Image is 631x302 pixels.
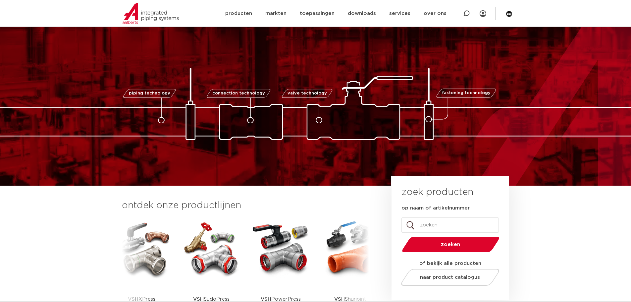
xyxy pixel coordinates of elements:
button: zoeken [399,236,502,253]
span: piping technology [129,91,170,95]
strong: VSH [261,297,271,302]
span: fastening technology [442,91,491,95]
input: zoeken [401,217,499,233]
strong: VSH [128,297,138,302]
strong: VSH [334,297,345,302]
span: connection technology [212,91,265,95]
label: op naam of artikelnummer [401,205,470,211]
h3: zoek producten [401,186,473,199]
strong: VSH [193,297,204,302]
span: valve technology [288,91,327,95]
span: zoeken [419,242,482,247]
a: naar product catalogus [399,269,501,286]
strong: of bekijk alle producten [419,261,481,266]
span: naar product catalogus [420,275,480,280]
h3: ontdek onze productlijnen [122,199,369,212]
